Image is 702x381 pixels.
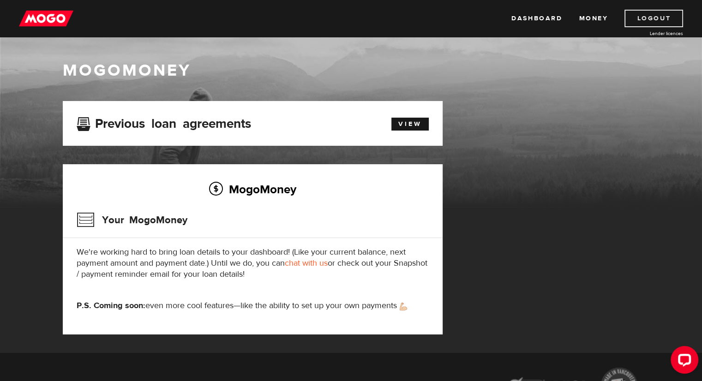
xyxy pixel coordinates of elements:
iframe: LiveChat chat widget [663,342,702,381]
h3: Your MogoMoney [77,208,187,232]
h3: Previous loan agreements [77,116,251,128]
p: We're working hard to bring loan details to your dashboard! (Like your current balance, next paym... [77,247,429,280]
a: Money [579,10,608,27]
p: even more cool features—like the ability to set up your own payments [77,300,429,311]
a: Dashboard [511,10,562,27]
h1: MogoMoney [63,61,640,80]
strong: P.S. Coming soon: [77,300,145,311]
img: mogo_logo-11ee424be714fa7cbb0f0f49df9e16ec.png [19,10,73,27]
h2: MogoMoney [77,179,429,199]
a: Logout [624,10,683,27]
a: chat with us [285,258,328,268]
a: Lender licences [614,30,683,37]
a: View [391,118,429,131]
img: strong arm emoji [400,303,407,310]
